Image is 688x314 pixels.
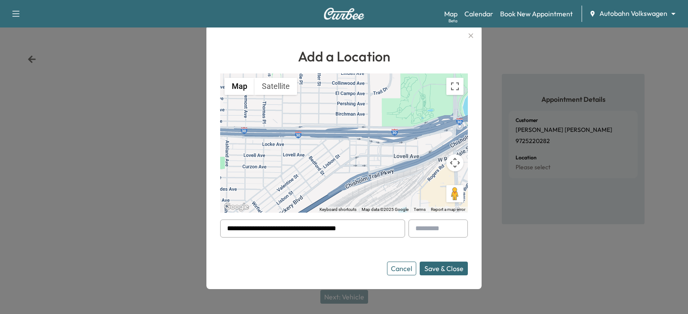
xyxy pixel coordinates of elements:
button: Map camera controls [446,154,464,171]
a: Calendar [464,9,493,19]
a: MapBeta [444,9,458,19]
button: Show street map [224,78,255,95]
button: Drag Pegman onto the map to open Street View [446,185,464,202]
button: Save & Close [420,262,468,275]
span: Autobahn Volkswagen [599,9,667,18]
div: Beta [448,18,458,24]
a: Book New Appointment [500,9,573,19]
a: Open this area in Google Maps (opens a new window) [222,201,251,213]
a: Report a map error [431,207,465,212]
a: Terms (opens in new tab) [414,207,426,212]
button: Keyboard shortcuts [319,207,356,213]
img: Curbee Logo [323,8,365,20]
button: Show satellite imagery [255,78,297,95]
span: Map data ©2025 Google [362,207,408,212]
img: Google [222,201,251,213]
h1: Add a Location [220,46,468,67]
button: Cancel [387,262,416,275]
button: Toggle fullscreen view [446,78,464,95]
